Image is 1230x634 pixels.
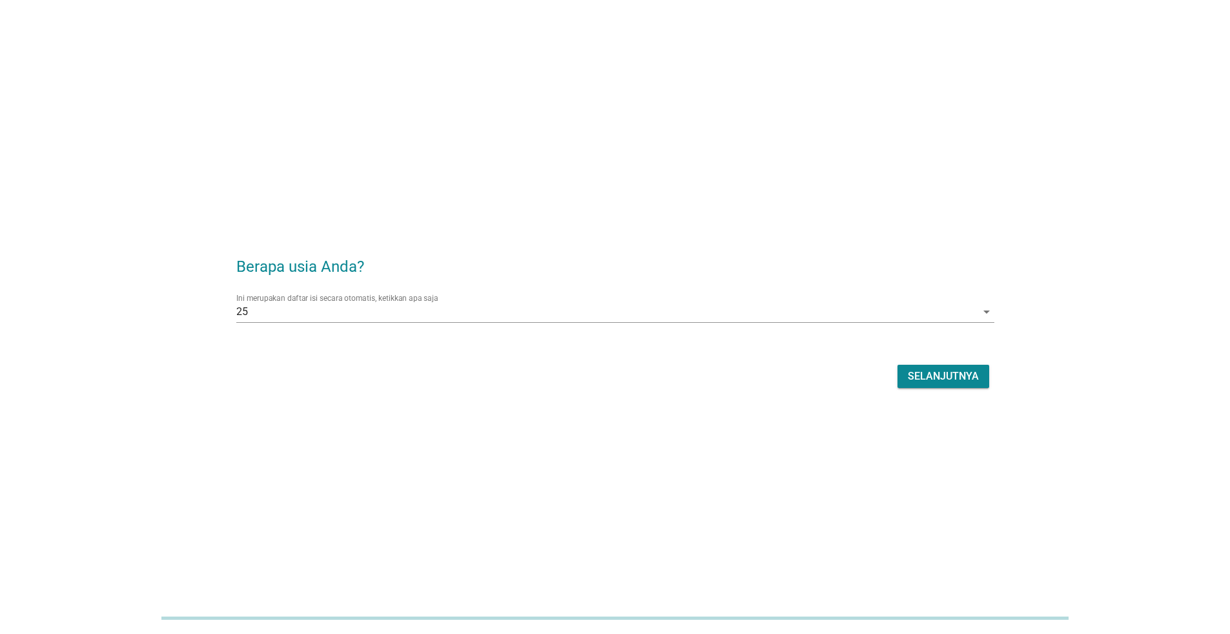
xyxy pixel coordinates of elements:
button: Selanjutnya [897,365,989,388]
i: arrow_drop_down [979,304,994,320]
input: Ini merupakan daftar isi secara otomatis, ketikkan apa saja [248,302,976,322]
span: 25 [236,306,248,318]
h2: Berapa usia Anda? [236,242,994,278]
div: Selanjutnya [908,369,979,384]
